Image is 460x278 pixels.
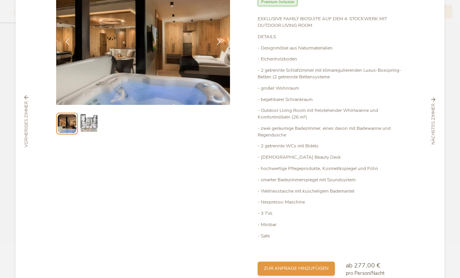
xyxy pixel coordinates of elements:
[258,188,404,195] p: - Wellnesstasche mit kuscheligem Bademantel
[258,85,404,92] p: - großer Wohnraum
[258,67,404,80] p: - 2 getrennte Schlafzimmer mit klimaregulierenden Luxus-Boxspring-Betten (2 getrennte Bettensysteme
[258,210,404,217] p: - 3 TVs
[258,56,404,62] p: - Eichenholzboden
[258,45,404,51] p: - Designmöbel aus Naturmaterialien
[23,101,30,147] span: vorheriges Zimmer
[79,113,99,133] img: Preview
[258,199,404,205] p: - Nespresso-Maschine
[258,125,404,138] p: - zwei geräumige Badezimmer, eines davon mit Badewanne und Regendusche
[258,233,404,239] p: - Safe
[258,16,404,29] p: EXKLUSIVE FAMILY BIOSUITE AUF DEM 4. STOCKWERK MIT OUTDOOR LIVING ROOM
[258,107,404,120] p: - Outdoor Living Room mit freistehender Whirlwanne und Komfortmöbeln (26 m²)
[258,221,404,228] p: - Minibar
[258,177,404,183] p: - smarter Badezimmerspiegel mit Soundsystem
[430,103,437,145] span: nächstes Zimmer
[258,154,404,161] p: - [DEMOGRAPHIC_DATA] Beauty Desk
[258,165,404,172] p: - hochwertige Pflegeprodukte, Kosmetikspiegel und Föhn
[258,34,404,40] p: DETAILS
[258,143,404,149] p: - 2 getrennte WCs mit Bidets
[258,96,404,103] p: - begehbarer Schrankraum
[58,114,76,133] img: Preview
